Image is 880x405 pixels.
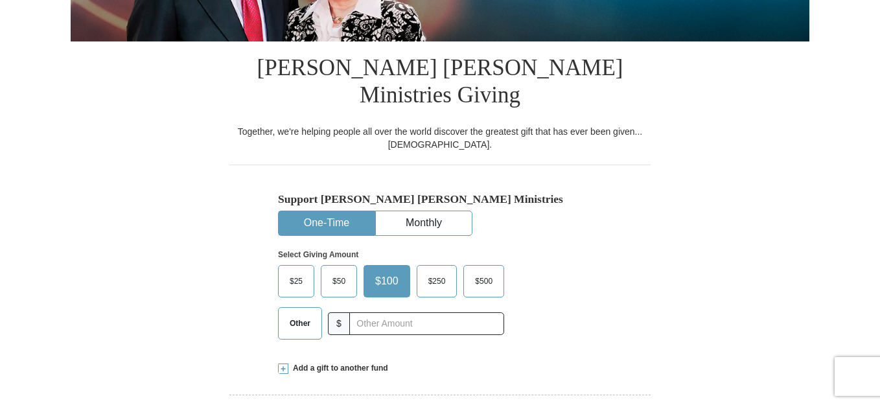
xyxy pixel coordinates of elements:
[283,314,317,333] span: Other
[349,312,504,335] input: Other Amount
[369,272,405,291] span: $100
[283,272,309,291] span: $25
[288,363,388,374] span: Add a gift to another fund
[328,312,350,335] span: $
[278,250,358,259] strong: Select Giving Amount
[326,272,352,291] span: $50
[469,272,499,291] span: $500
[229,41,651,125] h1: [PERSON_NAME] [PERSON_NAME] Ministries Giving
[229,125,651,151] div: Together, we're helping people all over the world discover the greatest gift that has ever been g...
[278,192,602,206] h5: Support [PERSON_NAME] [PERSON_NAME] Ministries
[279,211,375,235] button: One-Time
[422,272,452,291] span: $250
[376,211,472,235] button: Monthly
